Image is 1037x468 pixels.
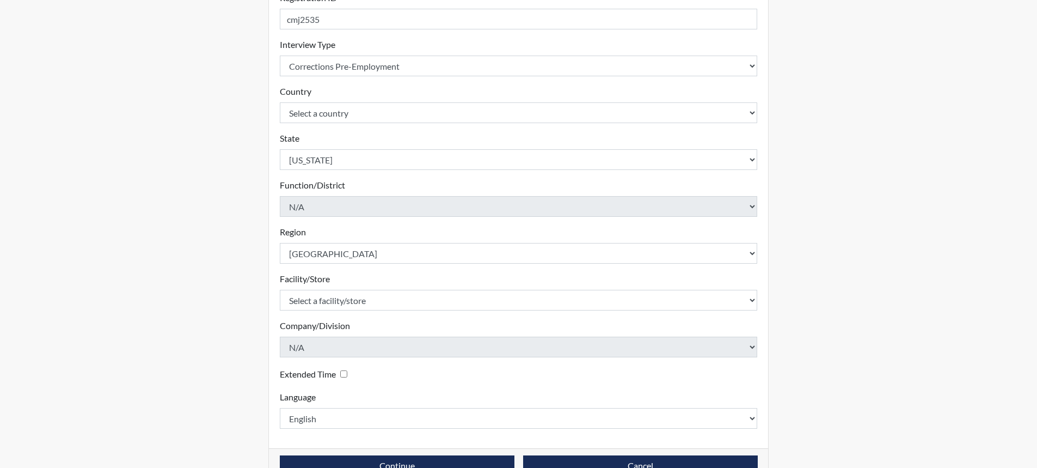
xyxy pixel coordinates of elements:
[280,391,316,404] label: Language
[280,179,345,192] label: Function/District
[280,226,306,239] label: Region
[280,9,758,29] input: Insert a Registration ID, which needs to be a unique alphanumeric value for each interviewee
[280,85,311,98] label: Country
[280,368,336,381] label: Extended Time
[280,272,330,285] label: Facility/Store
[280,38,335,51] label: Interview Type
[280,319,350,332] label: Company/Division
[280,132,299,145] label: State
[280,366,352,382] div: Checking this box will provide the interviewee with an accomodation of extra time to answer each ...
